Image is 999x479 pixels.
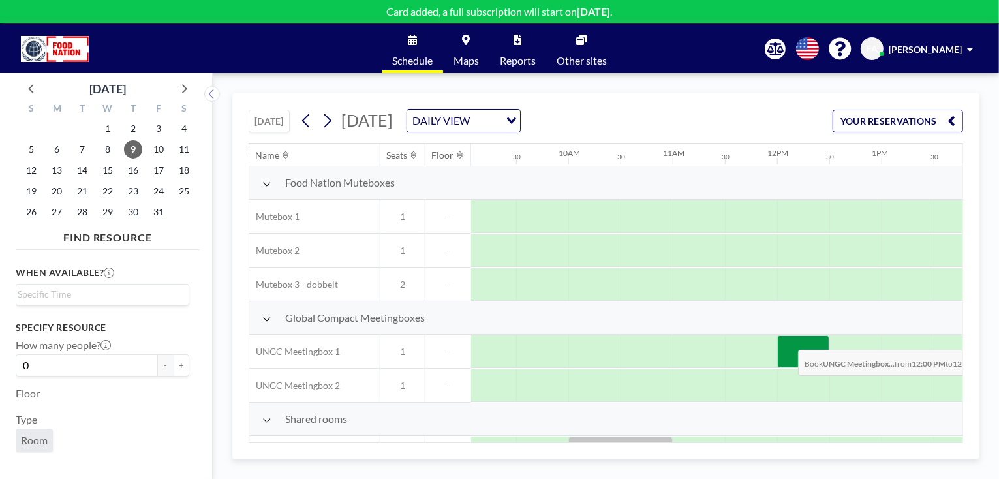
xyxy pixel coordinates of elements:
[16,413,37,426] label: Type
[833,110,963,132] button: YOUR RESERVATIONS
[425,346,471,358] span: -
[474,112,499,129] input: Search for option
[249,211,300,223] span: Mutebox 1
[16,285,189,304] div: Search for option
[48,140,66,159] span: Monday, October 6, 2025
[513,153,521,161] div: 30
[124,161,142,179] span: Thursday, October 16, 2025
[425,211,471,223] span: -
[120,101,146,118] div: T
[256,149,280,161] div: Name
[380,380,425,392] span: 1
[953,359,987,369] b: 12:30 PM
[149,140,168,159] span: Friday, October 10, 2025
[174,354,189,377] button: +
[146,101,171,118] div: F
[387,149,408,161] div: Seats
[546,24,617,73] a: Other sites
[249,245,300,256] span: Mutebox 2
[124,140,142,159] span: Thursday, October 9, 2025
[21,434,48,447] span: Room
[124,182,142,200] span: Thursday, October 23, 2025
[16,339,111,352] label: How many people?
[432,149,454,161] div: Floor
[73,140,91,159] span: Tuesday, October 7, 2025
[70,101,95,118] div: T
[95,101,121,118] div: W
[285,176,395,189] span: Food Nation Muteboxes
[99,182,117,200] span: Wednesday, October 22, 2025
[22,182,40,200] span: Sunday, October 19, 2025
[99,119,117,138] span: Wednesday, October 1, 2025
[798,350,994,376] span: Book from to
[823,359,895,369] b: UNGC Meetingbox...
[407,110,520,132] div: Search for option
[912,359,946,369] b: 12:00 PM
[249,346,340,358] span: UNGC Meetingbox 1
[557,55,607,66] span: Other sites
[89,80,126,98] div: [DATE]
[489,24,546,73] a: Reports
[392,55,433,66] span: Schedule
[500,55,536,66] span: Reports
[559,148,580,158] div: 10AM
[149,119,168,138] span: Friday, October 3, 2025
[48,203,66,221] span: Monday, October 27, 2025
[73,203,91,221] span: Tuesday, October 28, 2025
[889,44,962,55] span: [PERSON_NAME]
[410,112,472,129] span: DAILY VIEW
[99,140,117,159] span: Wednesday, October 8, 2025
[175,140,193,159] span: Saturday, October 11, 2025
[722,153,730,161] div: 30
[425,380,471,392] span: -
[663,148,684,158] div: 11AM
[22,203,40,221] span: Sunday, October 26, 2025
[380,211,425,223] span: 1
[453,55,479,66] span: Maps
[73,182,91,200] span: Tuesday, October 21, 2025
[149,182,168,200] span: Friday, October 24, 2025
[48,161,66,179] span: Monday, October 13, 2025
[380,346,425,358] span: 1
[425,279,471,290] span: -
[16,226,200,244] h4: FIND RESOURCE
[341,110,393,130] span: [DATE]
[380,279,425,290] span: 2
[16,387,40,400] label: Floor
[767,148,788,158] div: 12PM
[21,36,89,62] img: organization-logo
[826,153,834,161] div: 30
[175,119,193,138] span: Saturday, October 4, 2025
[285,311,425,324] span: Global Compact Meetingboxes
[425,245,471,256] span: -
[249,279,338,290] span: Mutebox 3 - dobbelt
[617,153,625,161] div: 30
[18,287,181,301] input: Search for option
[158,354,174,377] button: -
[382,24,443,73] a: Schedule
[285,412,347,425] span: Shared rooms
[171,101,196,118] div: S
[930,153,938,161] div: 30
[19,101,44,118] div: S
[249,380,340,392] span: UNGC Meetingbox 2
[872,148,888,158] div: 1PM
[44,101,70,118] div: M
[175,161,193,179] span: Saturday, October 18, 2025
[149,203,168,221] span: Friday, October 31, 2025
[443,24,489,73] a: Maps
[16,322,189,333] h3: Specify resource
[99,161,117,179] span: Wednesday, October 15, 2025
[73,161,91,179] span: Tuesday, October 14, 2025
[380,245,425,256] span: 1
[22,140,40,159] span: Sunday, October 5, 2025
[149,161,168,179] span: Friday, October 17, 2025
[48,182,66,200] span: Monday, October 20, 2025
[99,203,117,221] span: Wednesday, October 29, 2025
[124,203,142,221] span: Thursday, October 30, 2025
[867,43,878,55] span: EA
[124,119,142,138] span: Thursday, October 2, 2025
[577,5,611,18] b: [DATE]
[249,110,290,132] button: [DATE]
[22,161,40,179] span: Sunday, October 12, 2025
